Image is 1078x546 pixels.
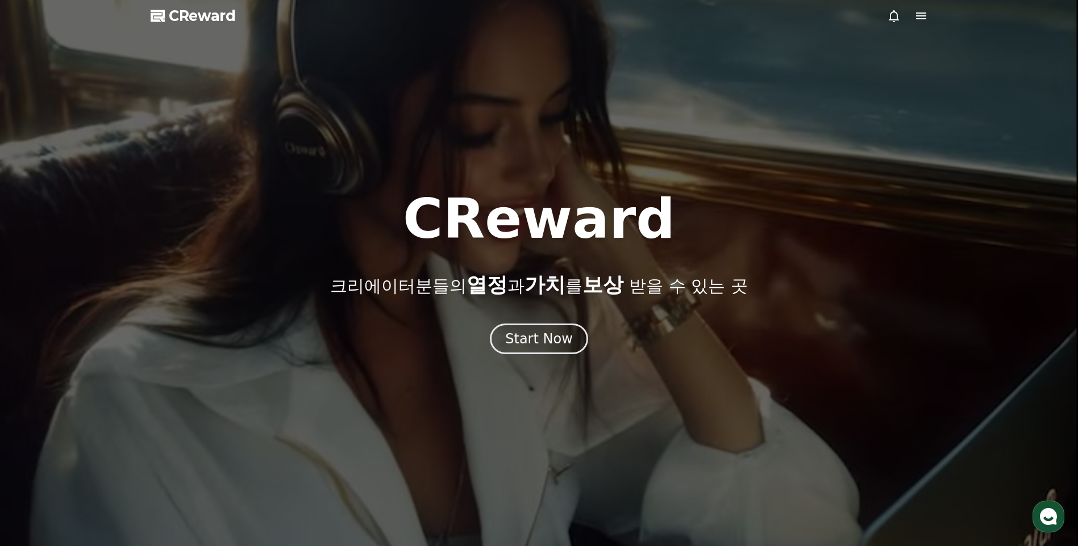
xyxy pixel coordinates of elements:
[36,377,43,386] span: 홈
[3,360,75,388] a: 홈
[75,360,147,388] a: 대화
[525,273,565,296] span: 가치
[330,274,747,296] p: 크리에이터분들의 과 를 받을 수 있는 곳
[582,273,623,296] span: 보상
[505,330,573,348] div: Start Now
[490,324,588,354] button: Start Now
[151,7,236,25] a: CReward
[169,7,236,25] span: CReward
[403,192,675,246] h1: CReward
[490,335,588,346] a: Start Now
[467,273,507,296] span: 열정
[104,377,118,387] span: 대화
[176,377,189,386] span: 설정
[147,360,218,388] a: 설정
